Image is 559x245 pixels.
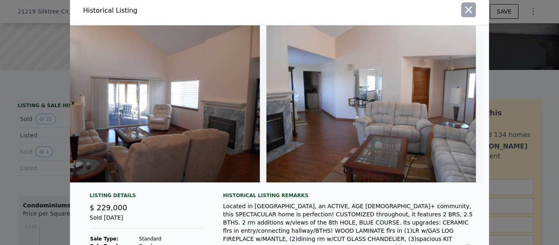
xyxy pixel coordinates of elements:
[90,214,203,229] div: Sold [DATE]
[90,203,127,212] span: $ 229,000
[50,25,260,182] img: Property Img
[139,235,192,243] td: Standard
[83,6,276,16] div: Historical Listing
[266,25,476,182] img: Property Img
[223,192,476,199] div: Historical Listing remarks
[90,236,118,242] strong: Sale Type:
[90,192,203,202] div: Listing Details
